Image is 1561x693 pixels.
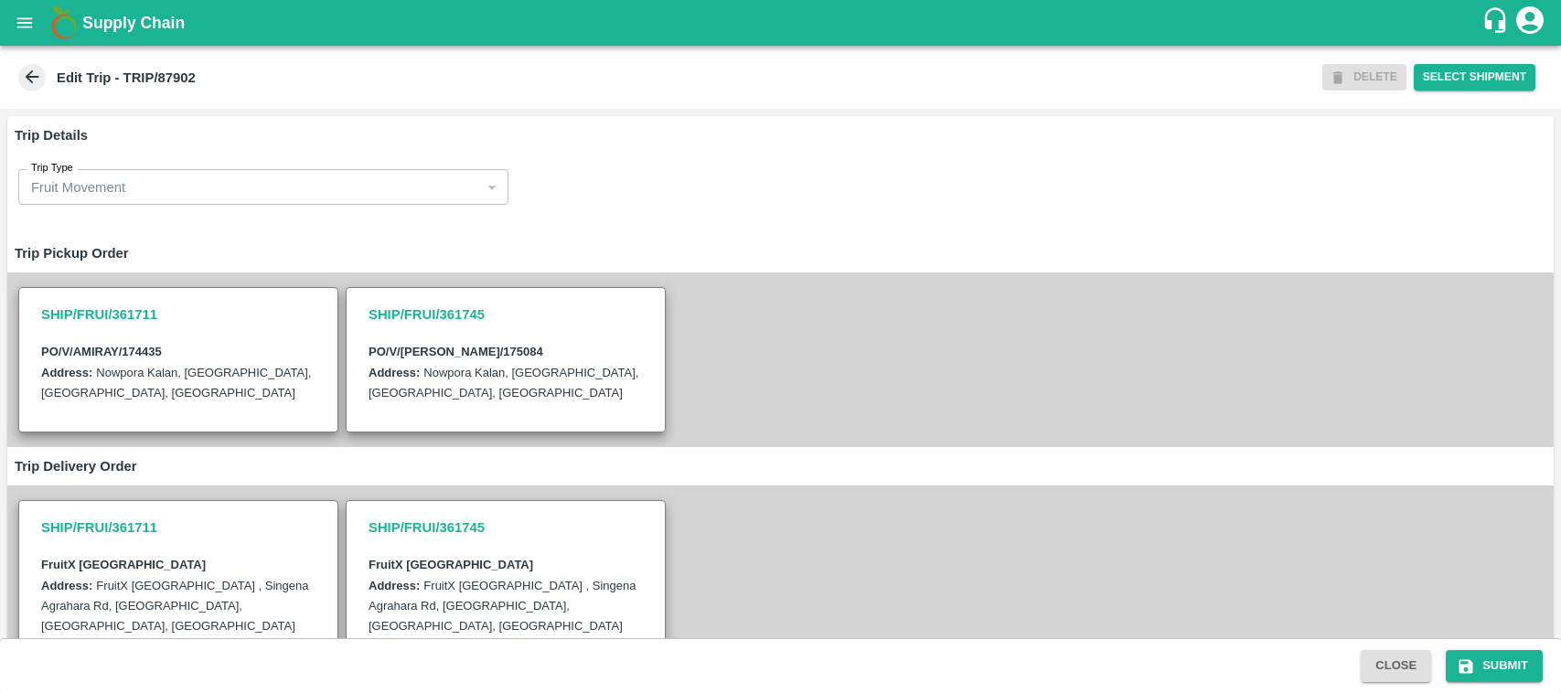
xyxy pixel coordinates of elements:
label: Nowpora Kalan, [GEOGRAPHIC_DATA], [GEOGRAPHIC_DATA], [GEOGRAPHIC_DATA] [41,366,311,400]
button: Submit [1446,650,1543,682]
h3: SHIP/FRUI/361711 [41,303,315,326]
label: Address: [41,579,92,592]
p: Fruit Movement [31,177,125,197]
label: Nowpora Kalan, [GEOGRAPHIC_DATA], [GEOGRAPHIC_DATA], [GEOGRAPHIC_DATA] [369,366,638,400]
strong: Trip Details [15,128,88,143]
b: Edit Trip - TRIP/87902 [57,70,196,85]
div: customer-support [1481,6,1513,39]
b: FruitX [GEOGRAPHIC_DATA] [369,558,533,571]
button: open drawer [4,2,46,44]
b: Supply Chain [82,14,185,32]
b: PO/V/AMIRAY/174435 [41,345,162,358]
label: Trip Type [31,161,73,176]
img: logo [46,5,82,41]
h3: SHIP/FRUI/361745 [369,303,643,326]
strong: Trip Delivery Order [15,459,137,474]
label: FruitX [GEOGRAPHIC_DATA] , Singena Agrahara Rd, [GEOGRAPHIC_DATA], [GEOGRAPHIC_DATA], [GEOGRAPHIC... [369,579,636,654]
button: Select Shipment [1414,64,1535,91]
b: PO/V/[PERSON_NAME]/175084 [369,345,543,358]
a: Supply Chain [82,10,1481,36]
b: FruitX [GEOGRAPHIC_DATA] [41,558,206,571]
h3: SHIP/FRUI/361711 [41,516,315,539]
label: Address: [369,579,420,592]
label: Address: [41,366,92,379]
strong: Trip Pickup Order [15,246,129,261]
h3: SHIP/FRUI/361745 [369,516,643,539]
div: account of current user [1513,4,1546,42]
button: Close [1361,650,1431,682]
label: FruitX [GEOGRAPHIC_DATA] , Singena Agrahara Rd, [GEOGRAPHIC_DATA], [GEOGRAPHIC_DATA], [GEOGRAPHIC... [41,579,309,654]
label: Address: [369,366,420,379]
